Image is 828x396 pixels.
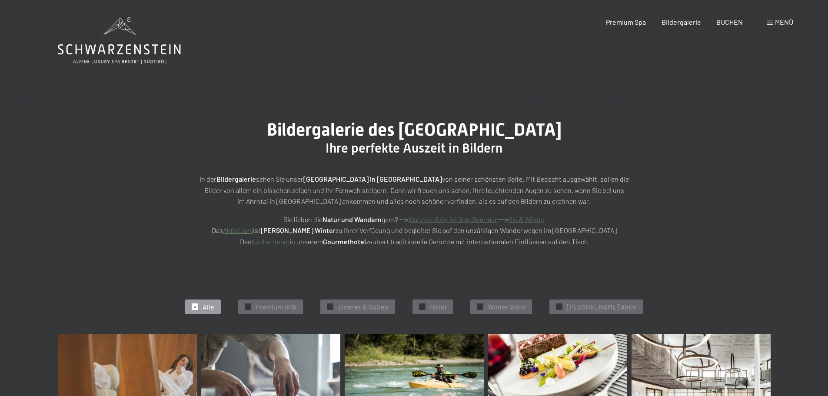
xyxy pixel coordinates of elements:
[326,140,502,156] span: Ihre perfekte Auszeit in Bildern
[197,214,632,247] p: Sie lieben die gern? --> ---> Das ist zu Ihrer Verfügung und begleitet Sie auf den unzähligen Wan...
[408,215,497,223] a: Wandern&AktivitätenSommer
[203,302,214,312] span: Alle
[430,302,446,312] span: Hotel
[775,18,793,26] span: Menü
[261,226,336,234] strong: [PERSON_NAME] Winter
[338,302,389,312] span: Zimmer & Suiten
[216,175,256,183] strong: Bildergalerie
[323,237,366,246] strong: Gourmethotel
[197,173,632,207] p: In der sehen Sie unser von seiner schönsten Seite. Mit Bedacht ausgewählt, sollen die Bilder von ...
[193,304,197,310] span: ✓
[488,302,525,312] span: Winter Aktiv
[606,18,646,26] a: Premium Spa
[662,18,701,26] a: Bildergalerie
[558,304,561,310] span: ✓
[323,215,382,223] strong: Natur und Wandern
[303,175,442,183] strong: [GEOGRAPHIC_DATA] in [GEOGRAPHIC_DATA]
[479,304,482,310] span: ✓
[421,304,424,310] span: ✓
[267,120,562,140] span: Bildergalerie des [GEOGRAPHIC_DATA]
[251,237,289,246] a: Küchenteam
[329,304,332,310] span: ✓
[246,304,250,310] span: ✓
[223,226,253,234] a: Aktivteam
[567,302,636,312] span: [PERSON_NAME] Aktiv
[256,302,296,312] span: Premium SPA
[509,215,545,223] a: Ski & Winter
[716,18,743,26] a: BUCHEN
